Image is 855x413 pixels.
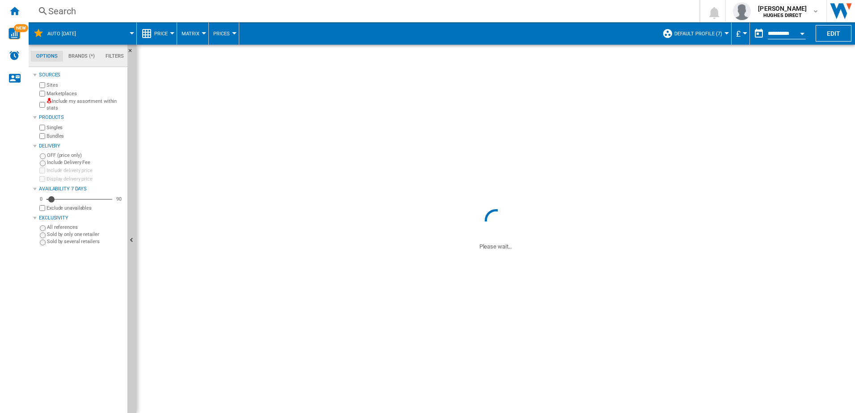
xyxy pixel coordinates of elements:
[39,91,45,97] input: Marketplaces
[141,22,172,45] div: Price
[154,22,172,45] button: Price
[736,22,745,45] button: £
[154,31,168,37] span: Price
[39,72,124,79] div: Sources
[39,82,45,88] input: Sites
[47,98,124,112] label: Include my assortment within stats
[47,133,124,139] label: Bundles
[39,168,45,173] input: Include delivery price
[39,143,124,150] div: Delivery
[758,4,807,13] span: [PERSON_NAME]
[47,90,124,97] label: Marketplaces
[114,196,124,202] div: 90
[213,31,230,37] span: Prices
[47,205,124,211] label: Exclude unavailables
[47,152,124,159] label: OFF (price only)
[39,125,45,131] input: Singles
[39,133,45,139] input: Bundles
[47,124,124,131] label: Singles
[127,45,138,61] button: Hide
[14,24,28,32] span: NEW
[47,238,124,245] label: Sold by several retailers
[31,51,63,62] md-tab-item: Options
[39,215,124,222] div: Exclusivity
[39,185,124,193] div: Availability 7 Days
[479,243,512,250] ng-transclude: Please wait...
[736,29,741,38] span: £
[40,160,46,166] input: Include Delivery Fee
[47,98,52,103] img: mysite-not-bg-18x18.png
[674,22,727,45] button: Default profile (7)
[47,31,76,37] span: AUTO Wednesday
[39,114,124,121] div: Products
[40,240,46,245] input: Sold by several retailers
[40,225,46,231] input: All references
[733,2,751,20] img: profile.jpg
[47,224,124,231] label: All references
[39,205,45,211] input: Display delivery price
[47,176,124,182] label: Display delivery price
[763,13,802,18] b: HUGHES DIRECT
[33,22,132,45] div: AUTO [DATE]
[794,24,810,40] button: Open calendar
[9,50,20,61] img: alerts-logo.svg
[47,167,124,174] label: Include delivery price
[816,25,851,42] button: Edit
[47,159,124,166] label: Include Delivery Fee
[47,22,85,45] button: AUTO [DATE]
[47,195,112,204] md-slider: Availability
[213,22,234,45] button: Prices
[39,99,45,110] input: Include my assortment within stats
[39,176,45,182] input: Display delivery price
[47,82,124,88] label: Sites
[674,31,722,37] span: Default profile (7)
[40,232,46,238] input: Sold by only one retailer
[662,22,727,45] div: Default profile (7)
[63,51,100,62] md-tab-item: Brands (*)
[47,231,124,238] label: Sold by only one retailer
[182,31,199,37] span: Matrix
[750,25,768,42] button: md-calendar
[40,153,46,159] input: OFF (price only)
[182,22,204,45] button: Matrix
[100,51,129,62] md-tab-item: Filters
[38,196,45,202] div: 0
[732,22,750,45] md-menu: Currency
[8,28,20,39] img: wise-card.svg
[48,5,676,17] div: Search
